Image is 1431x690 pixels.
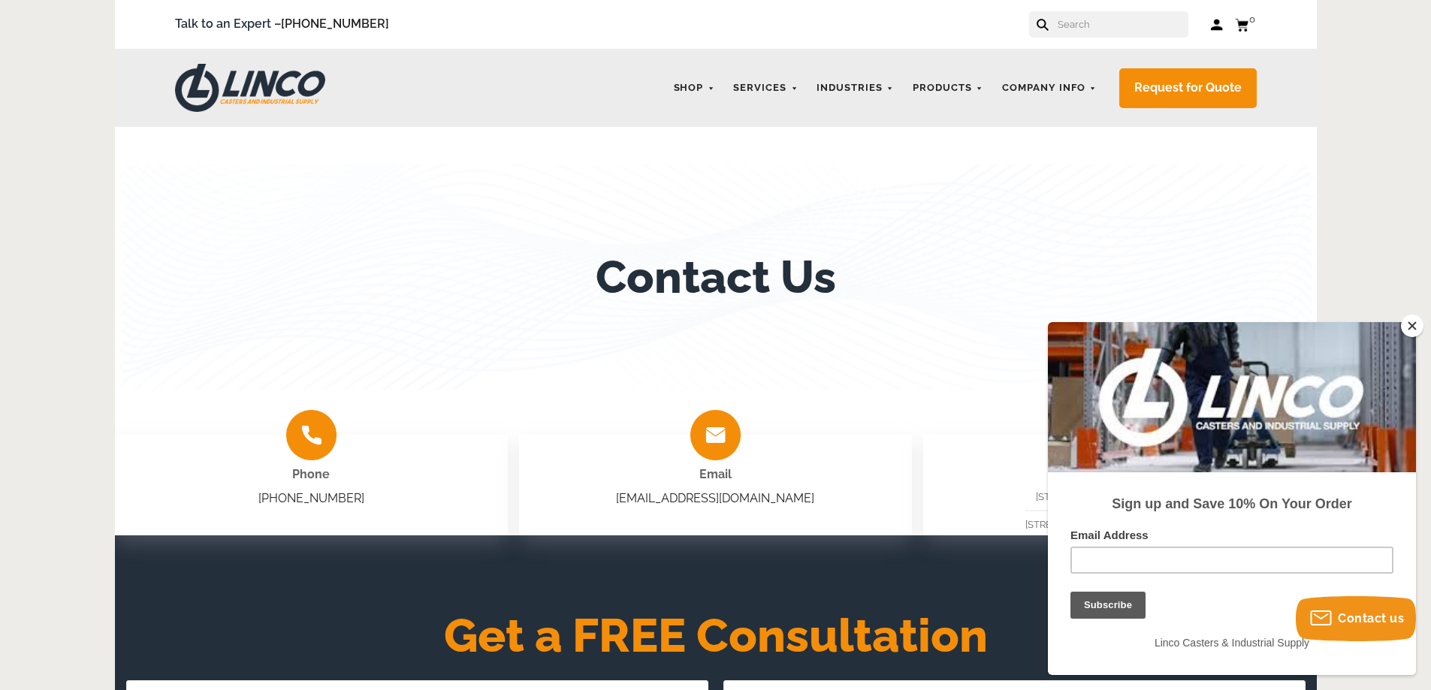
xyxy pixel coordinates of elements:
[175,64,325,112] img: LINCO CASTERS & INDUSTRIAL SUPPLY
[175,14,389,35] span: Talk to an Expert –
[1249,14,1255,25] span: 0
[115,618,1317,654] h2: Get a FREE Consultation
[1235,15,1257,34] a: 0
[666,74,723,103] a: Shop
[17,23,92,50] button: Subscribe
[281,17,389,31] a: [PHONE_NUMBER]
[1056,11,1188,38] input: Search
[995,74,1104,103] a: Company Info
[64,174,303,189] strong: Sign up and Save 10% On Your Order
[690,410,741,460] img: group-2008.png
[23,206,346,224] label: Email Address
[616,491,814,505] a: [EMAIL_ADDRESS][DOMAIN_NAME]
[596,251,836,303] h1: Contact Us
[1211,17,1224,32] a: Log in
[809,74,901,103] a: Industries
[905,74,991,103] a: Products
[699,467,732,481] span: Email
[258,491,364,505] a: [PHONE_NUMBER]
[1036,491,1203,502] span: [STREET_ADDRESS][PERSON_NAME]
[1119,68,1257,108] a: Request for Quote
[292,467,330,481] span: Phone
[1025,519,1215,530] span: [STREET_ADDRESS] [GEOGRAPHIC_DATA]
[1401,315,1423,337] button: Close
[1296,596,1416,641] button: Contact us
[107,315,261,327] span: Linco Casters & Industrial Supply
[286,410,337,460] img: group-2009.png
[726,74,805,103] a: Services
[23,270,98,297] input: Subscribe
[1338,611,1404,625] span: Contact us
